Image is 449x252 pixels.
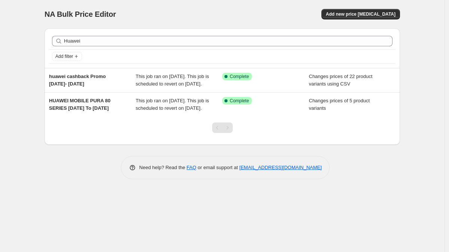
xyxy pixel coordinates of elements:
[326,11,395,17] span: Add new price [MEDICAL_DATA]
[139,165,187,170] span: Need help? Read the
[196,165,239,170] span: or email support at
[321,9,400,19] button: Add new price [MEDICAL_DATA]
[49,98,110,111] span: HUAWEI MOBILE PURA 80 SERIES [DATE] To [DATE]
[52,52,82,61] button: Add filter
[55,53,73,59] span: Add filter
[136,98,209,111] span: This job ran on [DATE]. This job is scheduled to revert on [DATE].
[212,122,233,133] nav: Pagination
[45,10,116,18] span: NA Bulk Price Editor
[309,98,370,111] span: Changes prices of 5 product variants
[136,74,209,87] span: This job ran on [DATE]. This job is scheduled to revert on [DATE].
[309,74,373,87] span: Changes prices of 22 product variants using CSV
[239,165,322,170] a: [EMAIL_ADDRESS][DOMAIN_NAME]
[187,165,196,170] a: FAQ
[230,74,249,80] span: Complete
[230,98,249,104] span: Complete
[49,74,106,87] span: huawei cashback Promo [DATE]- [DATE]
